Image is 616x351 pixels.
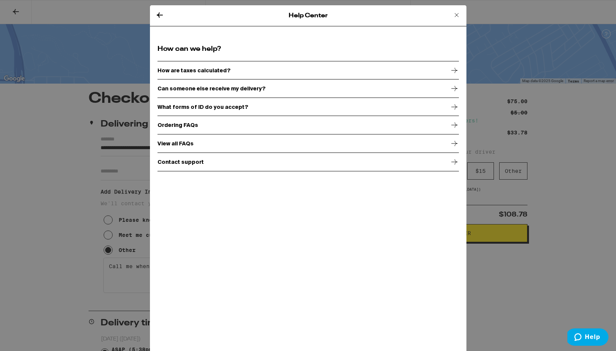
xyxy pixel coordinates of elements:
a: Contact support [157,153,459,171]
a: Ordering FAQs [157,116,459,134]
iframe: Opens a widget where you can find more information [567,328,608,347]
p: Can someone else receive my delivery? [157,85,266,92]
a: Can someone else receive my delivery? [157,79,459,98]
p: View all FAQs [157,140,194,147]
h2: How can we help? [157,44,459,54]
p: Ordering FAQs [157,122,198,128]
a: How are taxes calculated? [157,61,459,80]
a: What forms of ID do you accept? [157,98,459,116]
div: Help Center [150,5,466,26]
p: What forms of ID do you accept? [157,104,248,110]
p: Contact support [157,159,204,165]
a: View all FAQs [157,134,459,153]
p: How are taxes calculated? [157,67,231,73]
